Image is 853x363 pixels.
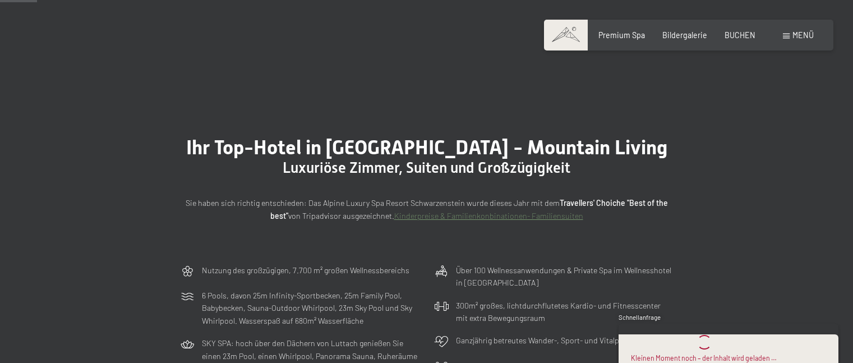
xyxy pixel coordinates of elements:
[725,30,755,40] a: BUCHEN
[456,264,674,290] p: Über 100 Wellnessanwendungen & Private Spa im Wellnesshotel in [GEOGRAPHIC_DATA]
[456,334,651,347] p: Ganzjährig betreutes Wander-, Sport- und Vitalprogramm
[180,197,674,222] p: Sie haben sich richtig entschieden: Das Alpine Luxury Spa Resort Schwarzenstein wurde dieses Jahr...
[202,290,419,328] p: 6 Pools, davon 25m Infinity-Sportbecken, 25m Family Pool, Babybecken, Sauna-Outdoor Whirlpool, 23...
[186,136,667,159] span: Ihr Top-Hotel in [GEOGRAPHIC_DATA] - Mountain Living
[792,30,814,40] span: Menü
[283,159,570,176] span: Luxuriöse Zimmer, Suiten und Großzügigkeit
[394,211,583,220] a: Kinderpreise & Familienkonbinationen- Familiensuiten
[598,30,645,40] a: Premium Spa
[619,314,661,321] span: Schnellanfrage
[270,198,668,220] strong: Travellers' Choiche "Best of the best"
[662,30,707,40] a: Bildergalerie
[202,264,409,277] p: Nutzung des großzügigen, 7.700 m² großen Wellnessbereichs
[456,300,674,325] p: 300m² großes, lichtdurchflutetes Kardio- und Fitnesscenter mit extra Bewegungsraum
[631,353,777,363] div: Kleinen Moment noch – der Inhalt wird geladen …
